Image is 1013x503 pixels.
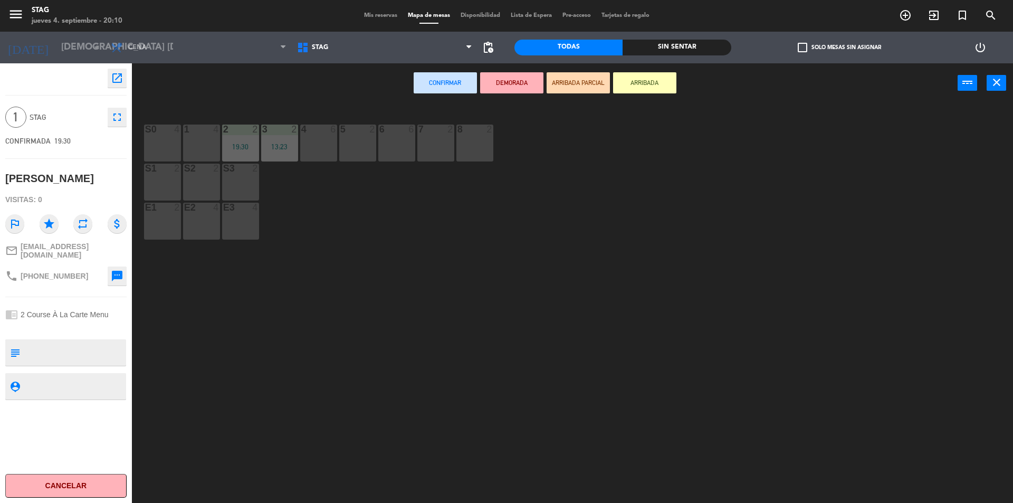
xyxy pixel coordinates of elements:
[108,69,127,88] button: open_in_new
[974,41,987,54] i: power_settings_new
[798,43,881,52] label: Solo mesas sin asignar
[455,13,505,18] span: Disponibilidad
[5,170,94,187] div: [PERSON_NAME]
[5,270,18,282] i: phone
[8,6,24,26] button: menu
[505,13,557,18] span: Lista de Espera
[174,164,180,173] div: 2
[514,40,623,55] div: Todas
[5,137,51,145] span: CONFIRMADA
[623,40,731,55] div: Sin sentar
[54,137,71,145] span: 19:30
[21,310,109,319] span: 2 Course À La Carte Menu
[5,308,18,321] i: chrome_reader_mode
[111,111,123,124] i: fullscreen
[108,267,127,286] button: sms
[369,125,376,134] div: 2
[223,164,224,173] div: S3
[32,16,122,26] div: jueves 4. septiembre - 20:10
[8,6,24,22] i: menu
[213,125,219,134] div: 4
[145,164,146,173] div: S1
[21,272,88,280] span: [PHONE_NUMBER]
[111,72,123,84] i: open_in_new
[9,347,21,358] i: subject
[145,203,146,212] div: E1
[5,242,127,259] a: mail_outline[EMAIL_ADDRESS][DOMAIN_NAME]
[252,203,259,212] div: 4
[145,125,146,134] div: S0
[547,72,610,93] button: ARRIBADA PARCIAL
[223,203,224,212] div: E3
[956,9,969,22] i: turned_in_not
[403,13,455,18] span: Mapa de mesas
[482,41,494,54] span: pending_actions
[213,203,219,212] div: 4
[291,125,298,134] div: 2
[613,72,676,93] button: ARRIBADA
[990,76,1003,89] i: close
[961,76,974,89] i: power_input
[108,214,127,233] i: attach_money
[480,72,543,93] button: DEMORADA
[5,214,24,233] i: outlined_flag
[184,164,185,173] div: S2
[261,143,298,150] div: 13:23
[340,125,341,134] div: 5
[899,9,912,22] i: add_circle_outline
[252,125,259,134] div: 2
[5,191,127,209] div: Visitas: 0
[128,44,147,51] span: Cena
[223,125,224,134] div: 2
[30,111,102,124] span: STAG
[32,5,122,16] div: STAG
[447,125,454,134] div: 2
[486,125,493,134] div: 2
[9,381,21,392] i: person_pin
[987,75,1006,91] button: close
[408,125,415,134] div: 6
[5,474,127,498] button: Cancelar
[5,244,18,257] i: mail_outline
[301,125,302,134] div: 4
[184,125,185,134] div: 1
[262,125,263,134] div: 3
[414,72,477,93] button: Confirmar
[359,13,403,18] span: Mis reservas
[73,214,92,233] i: repeat
[5,107,26,128] span: 1
[222,143,259,150] div: 19:30
[90,41,103,54] i: arrow_drop_down
[958,75,977,91] button: power_input
[457,125,458,134] div: 8
[252,164,259,173] div: 2
[213,164,219,173] div: 2
[21,242,127,259] span: [EMAIL_ADDRESS][DOMAIN_NAME]
[418,125,419,134] div: 7
[312,44,328,51] span: STAG
[174,125,180,134] div: 4
[330,125,337,134] div: 6
[379,125,380,134] div: 6
[184,203,185,212] div: E2
[40,214,59,233] i: star
[111,270,123,282] i: sms
[985,9,997,22] i: search
[928,9,940,22] i: exit_to_app
[596,13,655,18] span: Tarjetas de regalo
[174,203,180,212] div: 2
[557,13,596,18] span: Pre-acceso
[108,108,127,127] button: fullscreen
[798,43,807,52] span: check_box_outline_blank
